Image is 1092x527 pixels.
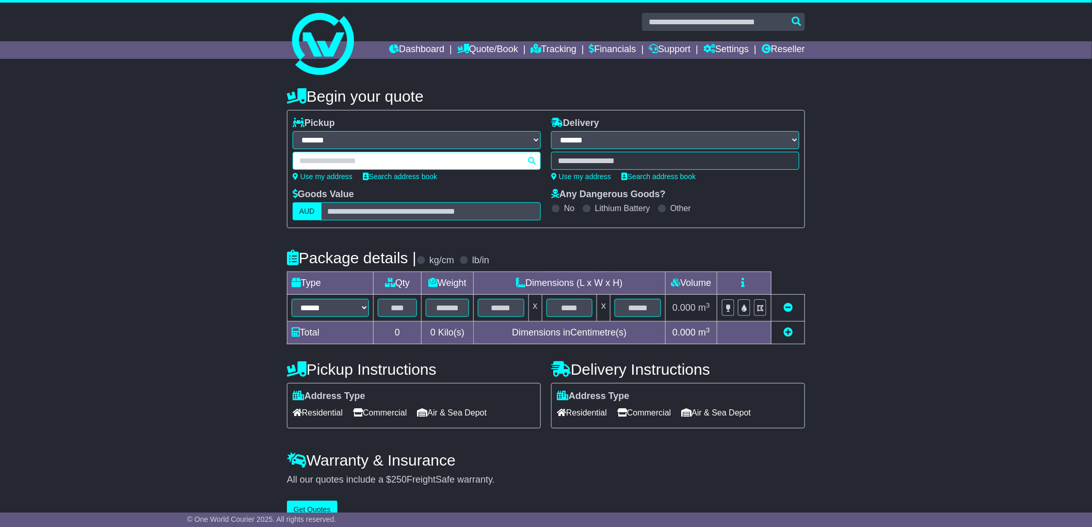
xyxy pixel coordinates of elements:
[551,189,666,200] label: Any Dangerous Goods?
[531,41,576,59] a: Tracking
[762,41,805,59] a: Reseller
[698,302,710,313] span: m
[698,327,710,338] span: m
[293,189,354,200] label: Goods Value
[187,515,336,523] span: © One World Courier 2025. All rights reserved.
[417,405,487,421] span: Air & Sea Depot
[287,474,805,486] div: All our quotes include a $ FreightSafe warranty.
[597,295,611,322] td: x
[287,322,374,344] td: Total
[703,41,749,59] a: Settings
[682,405,751,421] span: Air & Sea Depot
[293,202,322,220] label: AUD
[374,272,422,295] td: Qty
[557,405,607,421] span: Residential
[783,302,793,313] a: Remove this item
[595,203,650,213] label: Lithium Battery
[665,272,717,295] td: Volume
[621,172,696,181] a: Search address book
[670,203,691,213] label: Other
[551,361,805,378] h4: Delivery Instructions
[422,272,474,295] td: Weight
[293,152,541,170] typeahead: Please provide city
[557,391,630,402] label: Address Type
[706,301,710,309] sup: 3
[293,391,365,402] label: Address Type
[287,501,338,519] button: Get Quotes
[589,41,636,59] a: Financials
[422,322,474,344] td: Kilo(s)
[287,272,374,295] td: Type
[706,326,710,334] sup: 3
[551,172,611,181] a: Use my address
[672,302,696,313] span: 0.000
[293,172,352,181] a: Use my address
[564,203,574,213] label: No
[473,322,665,344] td: Dimensions in Centimetre(s)
[363,172,437,181] a: Search address book
[783,327,793,338] a: Add new item
[391,474,407,485] span: 250
[293,118,335,129] label: Pickup
[473,272,665,295] td: Dimensions (L x W x H)
[617,405,671,421] span: Commercial
[672,327,696,338] span: 0.000
[457,41,518,59] a: Quote/Book
[430,327,436,338] span: 0
[287,249,416,266] h4: Package details |
[287,452,805,469] h4: Warranty & Insurance
[389,41,444,59] a: Dashboard
[353,405,407,421] span: Commercial
[472,255,489,266] label: lb/in
[649,41,690,59] a: Support
[528,295,542,322] td: x
[374,322,422,344] td: 0
[551,118,599,129] label: Delivery
[293,405,343,421] span: Residential
[429,255,454,266] label: kg/cm
[287,88,805,105] h4: Begin your quote
[287,361,541,378] h4: Pickup Instructions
